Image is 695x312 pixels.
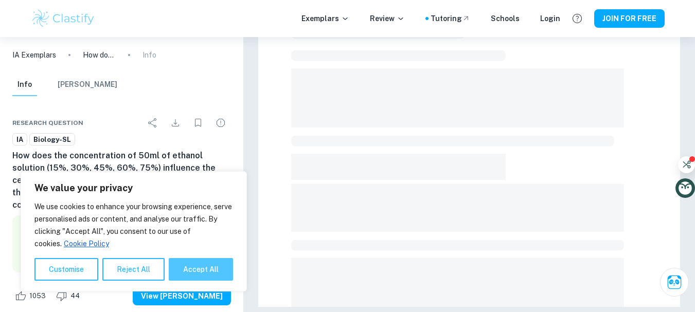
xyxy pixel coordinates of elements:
[58,74,117,96] button: [PERSON_NAME]
[102,258,165,281] button: Reject All
[133,286,231,305] button: View [PERSON_NAME]
[12,118,83,127] span: Research question
[12,287,51,304] div: Like
[660,268,689,297] button: Ask Clai
[34,200,233,250] p: We use cookies to enhance your browsing experience, serve personalised ads or content, and analys...
[169,258,233,281] button: Accept All
[12,74,37,96] button: Info
[24,291,51,301] span: 1053
[12,150,231,211] h6: How does the concentration of 50ml of ethanol solution (15%, 30%, 45%, 60%, 75%) influence the ce...
[63,239,110,248] a: Cookie Policy
[65,291,85,301] span: 44
[188,112,208,133] div: Bookmark
[491,13,520,24] a: Schools
[34,182,233,194] p: We value your privacy
[30,134,75,144] span: Biology-SL
[83,49,116,61] p: How does the concentration of 50ml of ethanol solution (15%, 30%, 45%, 60%, 75%) influence the ce...
[301,13,349,24] p: Exemplars
[31,8,96,29] img: Clastify logo
[142,49,156,61] p: Info
[370,13,405,24] p: Review
[594,9,665,28] button: JOIN FOR FREE
[142,112,163,133] div: Share
[13,134,27,144] span: IA
[210,112,231,133] div: Report issue
[54,287,85,304] div: Dislike
[12,49,56,61] a: IA Exemplars
[21,171,247,291] div: We value your privacy
[568,10,586,27] button: Help and Feedback
[165,112,186,133] div: Download
[34,258,98,281] button: Customise
[431,13,470,24] a: Tutoring
[29,133,75,145] a: Biology-SL
[540,13,560,24] a: Login
[12,133,27,145] a: IA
